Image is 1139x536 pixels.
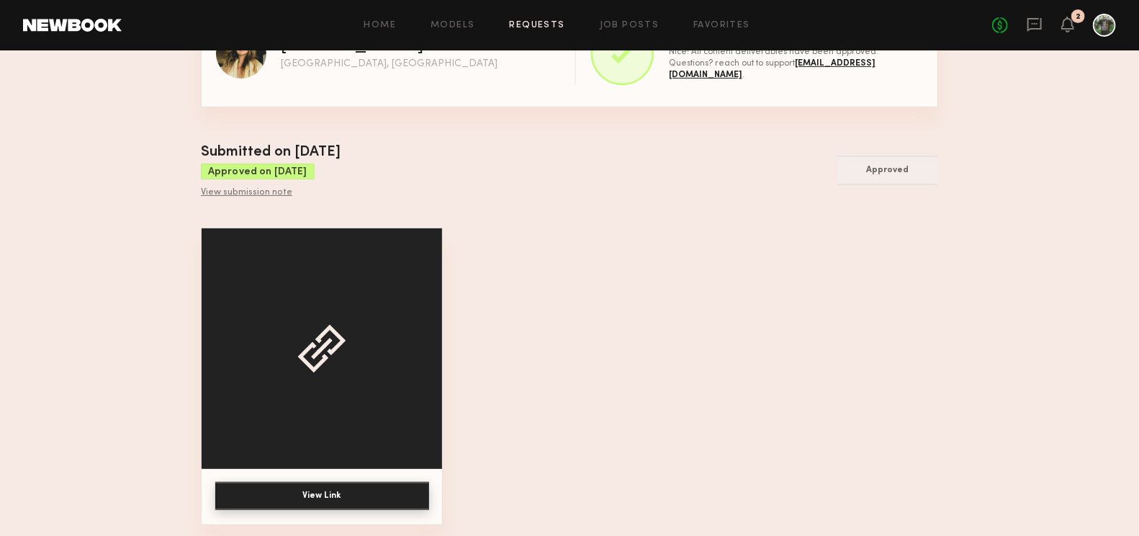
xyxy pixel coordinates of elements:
[510,21,565,30] a: Requests
[837,156,938,185] button: Approved
[201,142,341,164] div: Submitted on [DATE]
[693,21,750,30] a: Favorites
[600,21,659,30] a: Job Posts
[201,164,315,179] div: Approved on [DATE]
[216,28,266,79] img: Mia G profile picture.
[201,187,341,199] div: View submission note
[1076,13,1081,21] div: 2
[669,59,875,79] span: [EMAIL_ADDRESS][DOMAIN_NAME]
[431,21,474,30] a: Models
[364,21,397,30] a: Home
[669,46,923,81] div: Nice! All content deliverables have been approved. Questions? reach out to support .
[281,59,498,69] div: [GEOGRAPHIC_DATA], [GEOGRAPHIC_DATA]
[215,482,429,510] button: View Link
